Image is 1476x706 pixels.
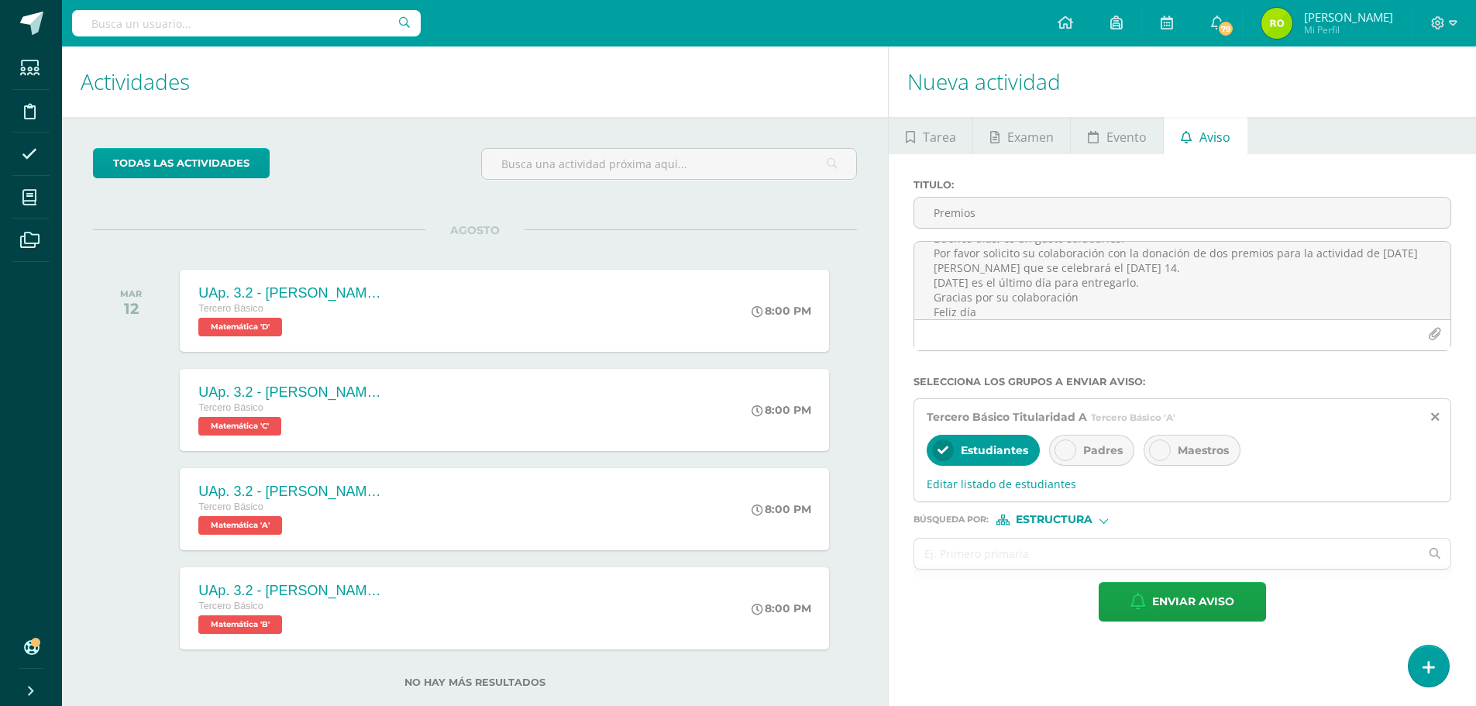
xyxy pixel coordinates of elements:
[913,515,989,524] span: Búsqueda por :
[198,501,263,512] span: Tercero Básico
[1152,583,1234,621] span: Enviar aviso
[198,318,282,336] span: Matemática 'D'
[120,288,142,299] div: MAR
[198,303,263,314] span: Tercero Básico
[1304,23,1393,36] span: Mi Perfil
[1178,443,1229,457] span: Maestros
[996,515,1113,525] div: [object Object]
[81,46,869,117] h1: Actividades
[93,677,857,688] label: No hay más resultados
[1007,119,1054,156] span: Examen
[973,117,1070,154] a: Examen
[93,148,270,178] a: todas las Actividades
[482,149,856,179] input: Busca una actividad próxima aquí...
[1164,117,1247,154] a: Aviso
[914,539,1419,569] input: Ej. Primero primaria
[914,242,1450,319] textarea: Buenos días, es un gusto saludarles. Por favor solicito su colaboración con la donación de dos pr...
[889,117,972,154] a: Tarea
[927,410,1087,424] span: Tercero Básico Titularidad A
[120,299,142,318] div: 12
[1083,443,1123,457] span: Padres
[198,516,282,535] span: Matemática 'A'
[198,417,281,436] span: Matemática 'C'
[198,484,384,500] div: UAp. 3.2 - [PERSON_NAME][GEOGRAPHIC_DATA]
[1199,119,1230,156] span: Aviso
[923,119,956,156] span: Tarea
[913,179,1451,191] label: Titulo :
[198,583,384,599] div: UAp. 3.2 - [PERSON_NAME][GEOGRAPHIC_DATA]
[425,223,525,237] span: AGOSTO
[907,46,1457,117] h1: Nueva actividad
[198,615,282,634] span: Matemática 'B'
[198,285,384,301] div: UAp. 3.2 - [PERSON_NAME][GEOGRAPHIC_DATA]
[913,376,1451,387] label: Selecciona los grupos a enviar aviso :
[1071,117,1163,154] a: Evento
[1091,412,1175,423] span: Tercero Básico 'A'
[914,198,1450,228] input: Titulo
[752,403,811,417] div: 8:00 PM
[1261,8,1292,39] img: c4cc1f8eb4ce2c7ab2e79f8195609c16.png
[198,402,263,413] span: Tercero Básico
[1217,20,1234,37] span: 79
[752,601,811,615] div: 8:00 PM
[1016,515,1092,524] span: Estructura
[1106,119,1147,156] span: Evento
[72,10,421,36] input: Busca un usuario...
[927,477,1438,491] span: Editar listado de estudiantes
[752,502,811,516] div: 8:00 PM
[198,384,384,401] div: UAp. 3.2 - [PERSON_NAME][GEOGRAPHIC_DATA]
[752,304,811,318] div: 8:00 PM
[961,443,1028,457] span: Estudiantes
[1099,582,1266,622] button: Enviar aviso
[1304,9,1393,25] span: [PERSON_NAME]
[198,601,263,611] span: Tercero Básico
